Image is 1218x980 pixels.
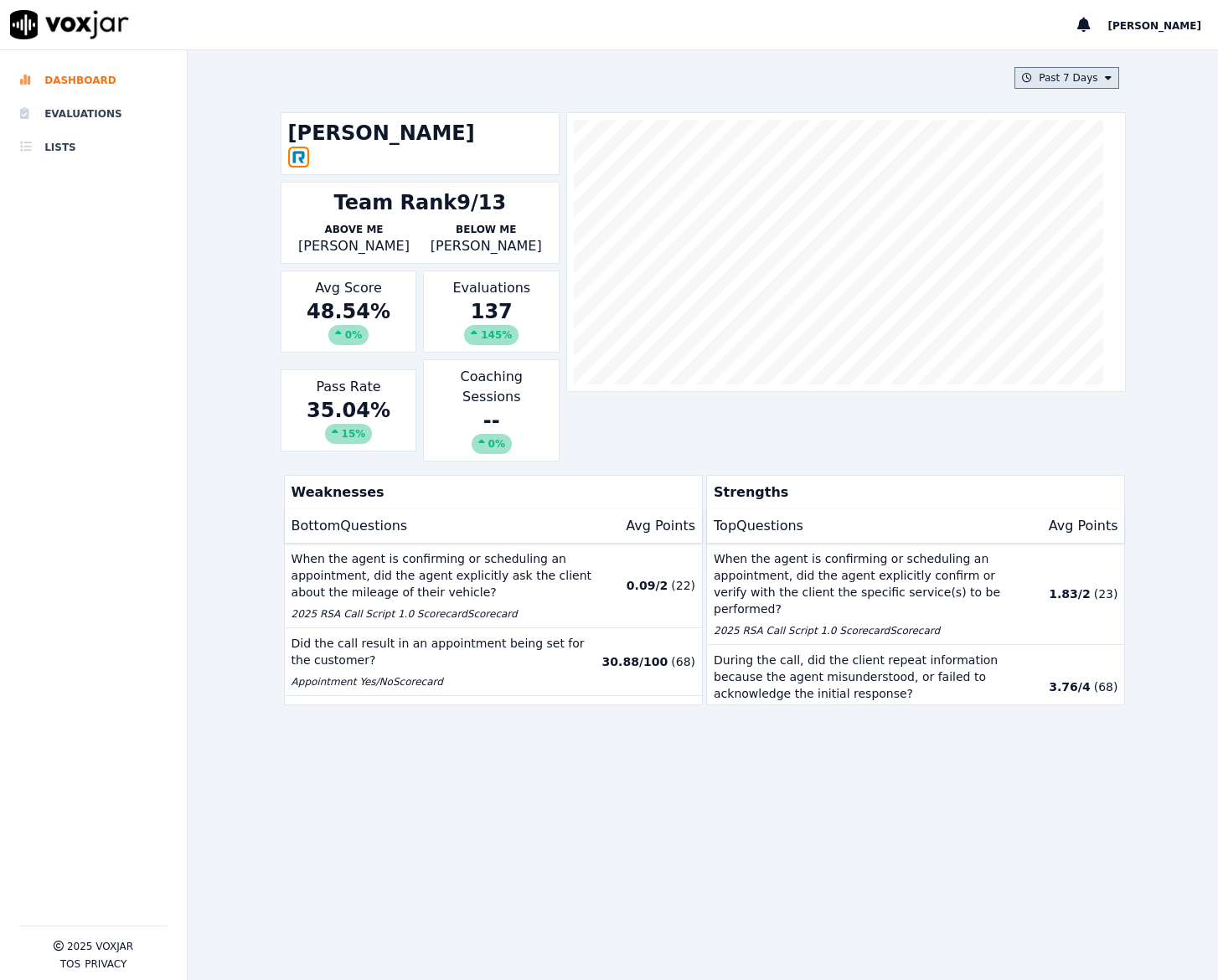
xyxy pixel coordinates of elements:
[423,271,560,353] div: Evaluations
[285,544,702,628] button: When the agent is confirming or scheduling an appointment, did the agent explicitly ask the clien...
[1107,20,1201,32] span: [PERSON_NAME]
[281,369,417,451] div: Pass Rate
[420,236,552,256] p: [PERSON_NAME]
[707,645,1124,730] button: During the call, did the client repeat information because the agent misunderstood, or failed to ...
[1049,678,1090,695] p: 3.76 / 4
[10,10,129,39] img: voxjar logo
[67,940,133,953] p: 2025 Voxjar
[285,476,695,509] p: Weaknesses
[714,624,1017,637] p: 2025 RSA Call Script 1.0 Scorecard Scorecard
[1049,516,1118,536] p: Avg Points
[431,298,552,345] div: 137
[281,271,417,353] div: Avg Score
[288,298,410,345] div: 48.54 %
[626,516,695,536] p: Avg Points
[1107,15,1218,35] button: [PERSON_NAME]
[285,628,702,696] button: Did the call result in an appointment being set for the customer? Appointment Yes/NoScorecard 30....
[20,64,167,97] a: Dashboard
[671,577,695,594] p: ( 22 )
[292,703,595,770] p: When the agent is confirming or scheduling an appointment for the client, did the agent explicitl...
[288,397,410,444] div: 35.04 %
[20,131,167,164] a: Lists
[288,147,309,168] img: RINGCENTRAL_OFFICE_icon
[288,120,553,147] h1: [PERSON_NAME]
[1094,678,1118,695] p: ( 68 )
[20,97,167,131] a: Evaluations
[292,550,595,601] p: When the agent is confirming or scheduling an appointment, did the agent explicitly ask the clien...
[707,476,1117,509] p: Strengths
[292,607,595,621] p: 2025 RSA Call Script 1.0 Scorecard Scorecard
[1014,67,1118,89] button: Past 7 Days
[602,653,668,670] p: 30.88 / 100
[714,550,1017,617] p: When the agent is confirming or scheduling an appointment, did the agent explicitly confirm or ve...
[707,544,1124,645] button: When the agent is confirming or scheduling an appointment, did the agent explicitly confirm or ve...
[334,189,507,216] div: Team Rank 9/13
[292,516,408,536] p: Bottom Questions
[60,957,80,971] button: TOS
[714,516,803,536] p: Top Questions
[627,577,668,594] p: 0.09 / 2
[464,325,519,345] div: 145 %
[292,675,595,689] p: Appointment Yes/No Scorecard
[671,653,695,670] p: ( 68 )
[420,223,552,236] p: Below Me
[85,957,126,971] button: Privacy
[423,359,560,462] div: Coaching Sessions
[714,652,1017,702] p: During the call, did the client repeat information because the agent misunderstood, or failed to ...
[292,635,595,668] p: Did the call result in an appointment being set for the customer?
[328,325,369,345] div: 0 %
[1094,585,1118,602] p: ( 23 )
[1049,585,1090,602] p: 1.83 / 2
[325,424,373,444] div: 15 %
[288,236,421,256] p: [PERSON_NAME]
[285,696,702,797] button: When the agent is confirming or scheduling an appointment for the client, did the agent explicitl...
[431,407,552,454] div: --
[288,223,421,236] p: Above Me
[472,434,512,454] div: 0%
